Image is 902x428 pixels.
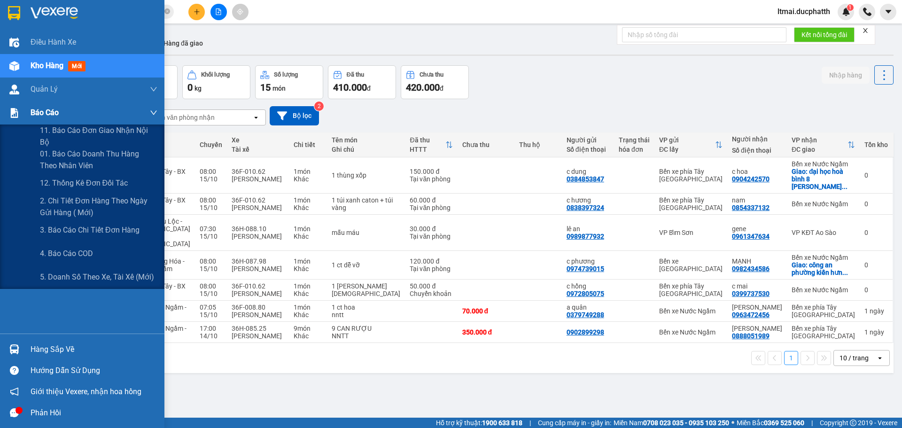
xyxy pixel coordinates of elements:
span: 11. Báo cáo đơn giao nhận nội bộ [40,125,157,148]
span: notification [10,387,19,396]
div: ĐC giao [792,146,848,153]
div: 0961347634 [732,233,770,240]
div: [PERSON_NAME] [232,311,284,319]
div: 1 món [294,282,322,290]
div: Tại văn phòng [410,265,452,272]
div: Khác [294,175,322,183]
div: ANH BẢO [732,325,782,332]
span: đ [367,85,371,92]
div: 0989877932 [567,233,604,240]
th: Toggle SortBy [654,132,727,157]
div: Đã thu [347,71,364,78]
div: 30.000 đ [410,225,452,233]
div: VP gửi [659,136,715,144]
div: Bến xe phía Tây [GEOGRAPHIC_DATA] [792,325,855,340]
strong: 0369 525 060 [764,419,804,427]
div: 0963472456 [732,311,770,319]
div: Khác [294,290,322,297]
div: [PERSON_NAME] [232,290,284,297]
div: Chưa thu [420,71,443,78]
div: Khác [294,233,322,240]
div: c phương [567,257,609,265]
div: 0838397324 [567,204,604,211]
div: c hồng [567,282,609,290]
div: Bến xe phía Tây [GEOGRAPHIC_DATA] [792,303,855,319]
button: Khối lượng0kg [182,65,250,99]
div: Bến xe Nước Ngầm [792,160,855,168]
span: kg [194,85,202,92]
div: Khối lượng [201,71,230,78]
th: Toggle SortBy [787,132,860,157]
img: phone-icon [863,8,871,16]
div: Tên món [332,136,401,144]
img: warehouse-icon [9,38,19,47]
div: 10 / trang [840,353,869,363]
div: 0379749288 [567,311,604,319]
div: Bến xe phía Tây [GEOGRAPHIC_DATA] [659,168,723,183]
div: 08:00 [200,168,222,175]
div: [PERSON_NAME] [232,175,284,183]
div: 36H-088.10 [232,225,284,233]
div: 0 [864,261,888,269]
div: 0904242570 [732,175,770,183]
span: caret-down [884,8,893,16]
span: 01. Báo cáo doanh thu hàng theo nhân viên [40,148,157,171]
strong: 0708 023 035 - 0935 103 250 [643,419,729,427]
button: Nhập hàng [822,67,870,84]
div: 36H-085.25 [232,325,284,332]
span: 15 [260,82,271,93]
button: file-add [210,4,227,20]
div: 1 [864,307,888,315]
span: Giới thiệu Vexere, nhận hoa hồng [31,386,141,397]
button: Hàng đã giao [156,32,210,54]
div: Chi tiết [294,141,322,148]
div: c ngọc [732,303,782,311]
div: Ghi chú [332,146,401,153]
div: 08:00 [200,282,222,290]
div: Phản hồi [31,406,157,420]
span: message [10,408,19,417]
div: [PERSON_NAME] [232,265,284,272]
th: Toggle SortBy [405,132,457,157]
span: Kho hàng [31,61,63,70]
span: down [150,109,157,117]
div: Tồn kho [864,141,888,148]
sup: 2 [314,101,324,111]
button: caret-down [880,4,896,20]
div: 0854337132 [732,204,770,211]
span: 2. Chi tiết đơn hàng theo ngày gửi hàng ( mới) [40,195,157,218]
div: Tài xế [232,146,284,153]
div: 350.000 đ [462,328,510,336]
span: 5. Doanh số theo xe, tài xế (mới) [40,271,154,283]
div: nntt [332,311,401,319]
div: 70.000 đ [462,307,510,315]
button: plus [188,4,205,20]
div: 15/10 [200,265,222,272]
span: ⚪️ [731,421,734,425]
img: warehouse-icon [9,61,19,71]
div: Giao: đại học hoà bình 8 bùi xuân thái hà nội [792,168,855,190]
div: 1 túi xanh caton + túi vàng [332,196,401,211]
div: 0 [864,200,888,208]
img: logo-vxr [8,6,20,20]
div: 120.000 đ [410,257,452,265]
div: Khác [294,265,322,272]
div: 150.000 đ [410,168,452,175]
div: c mai [732,282,782,290]
img: warehouse-icon [9,344,19,354]
div: [PERSON_NAME] [232,204,284,211]
div: Bến xe [GEOGRAPHIC_DATA] [659,257,723,272]
div: VP KĐT Ao Sào [792,229,855,236]
div: c hoa [732,168,782,175]
div: Chuyển khoản [410,290,452,297]
div: 50.000 đ [410,282,452,290]
div: Bến xe phía Tây [GEOGRAPHIC_DATA] [659,196,723,211]
span: ... [842,183,848,190]
div: Khác [294,204,322,211]
span: close-circle [164,8,170,16]
span: Báo cáo [31,107,59,118]
button: Số lượng15món [255,65,323,99]
span: Điều hành xe [31,36,76,48]
div: Đã thu [410,136,445,144]
div: Tại văn phòng [410,175,452,183]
